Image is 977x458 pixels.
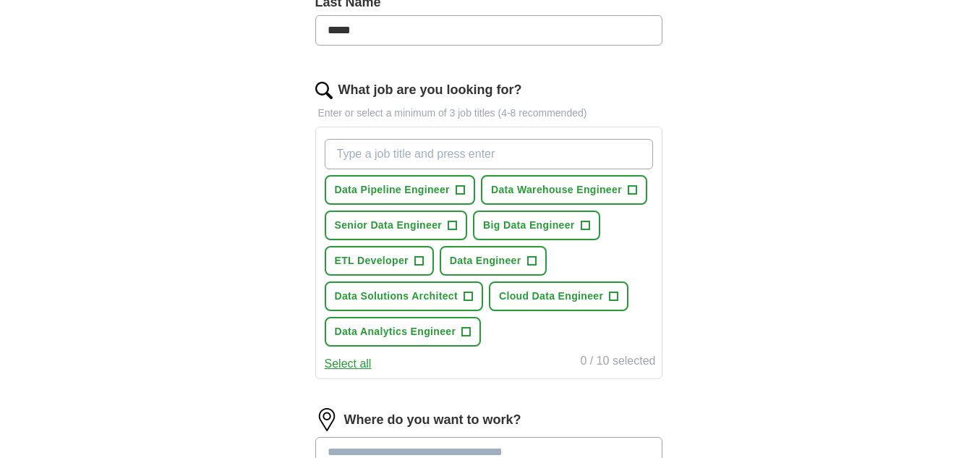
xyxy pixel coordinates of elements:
[499,289,603,304] span: Cloud Data Engineer
[335,253,409,268] span: ETL Developer
[335,182,450,198] span: Data Pipeline Engineer
[315,82,333,99] img: search.png
[325,355,372,373] button: Select all
[473,211,600,240] button: Big Data Engineer
[338,80,522,100] label: What job are you looking for?
[335,289,458,304] span: Data Solutions Architect
[325,317,482,347] button: Data Analytics Engineer
[483,218,575,233] span: Big Data Engineer
[489,281,628,311] button: Cloud Data Engineer
[325,246,434,276] button: ETL Developer
[335,324,456,339] span: Data Analytics Engineer
[315,408,338,431] img: location.png
[335,218,443,233] span: Senior Data Engineer
[325,139,653,169] input: Type a job title and press enter
[325,175,475,205] button: Data Pipeline Engineer
[344,410,521,430] label: Where do you want to work?
[325,281,483,311] button: Data Solutions Architect
[440,246,547,276] button: Data Engineer
[580,352,655,373] div: 0 / 10 selected
[481,175,647,205] button: Data Warehouse Engineer
[450,253,521,268] span: Data Engineer
[315,106,662,121] p: Enter or select a minimum of 3 job titles (4-8 recommended)
[325,211,468,240] button: Senior Data Engineer
[491,182,622,198] span: Data Warehouse Engineer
